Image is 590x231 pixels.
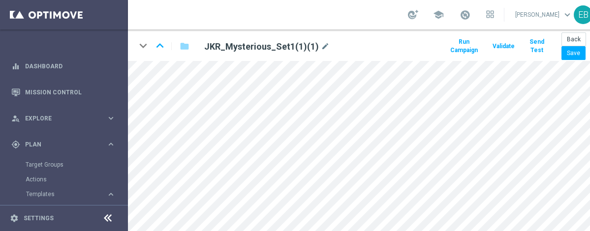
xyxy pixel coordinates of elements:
[562,9,573,20] span: keyboard_arrow_down
[25,53,116,79] a: Dashboard
[449,35,479,57] button: Run Campaign
[25,79,116,105] a: Mission Control
[24,215,54,221] a: Settings
[25,115,106,121] span: Explore
[106,140,116,149] i: keyboard_arrow_right
[11,140,20,149] i: gps_fixed
[26,157,127,172] div: Target Groups
[26,191,106,197] div: Templates
[26,161,102,169] a: Target Groups
[11,114,20,123] i: person_search
[26,190,116,198] button: Templates keyboard_arrow_right
[180,40,189,52] i: folder
[11,141,116,148] button: gps_fixed Plan keyboard_arrow_right
[561,46,586,60] button: Save
[514,7,574,22] a: [PERSON_NAME]keyboard_arrow_down
[10,214,19,223] i: settings
[106,114,116,123] i: keyboard_arrow_right
[11,115,116,122] button: person_search Explore keyboard_arrow_right
[321,41,330,53] i: mode_edit
[26,172,127,187] div: Actions
[25,142,106,147] span: Plan
[204,41,319,53] h2: JKR_Mysterious_Set1(1)(1)
[433,9,444,20] span: school
[31,202,127,216] div: Optimail
[561,32,586,46] button: Back
[493,43,515,50] span: Validate
[11,62,116,70] button: equalizer Dashboard
[528,35,546,57] button: Send Test
[11,62,20,71] i: equalizer
[11,53,116,79] div: Dashboard
[26,175,102,183] a: Actions
[11,88,116,96] button: Mission Control
[11,114,106,123] div: Explore
[106,190,116,199] i: keyboard_arrow_right
[26,191,96,197] span: Templates
[179,38,190,54] button: folder
[11,79,116,105] div: Mission Control
[491,40,516,53] button: Validate
[153,38,167,53] i: keyboard_arrow_up
[11,140,106,149] div: Plan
